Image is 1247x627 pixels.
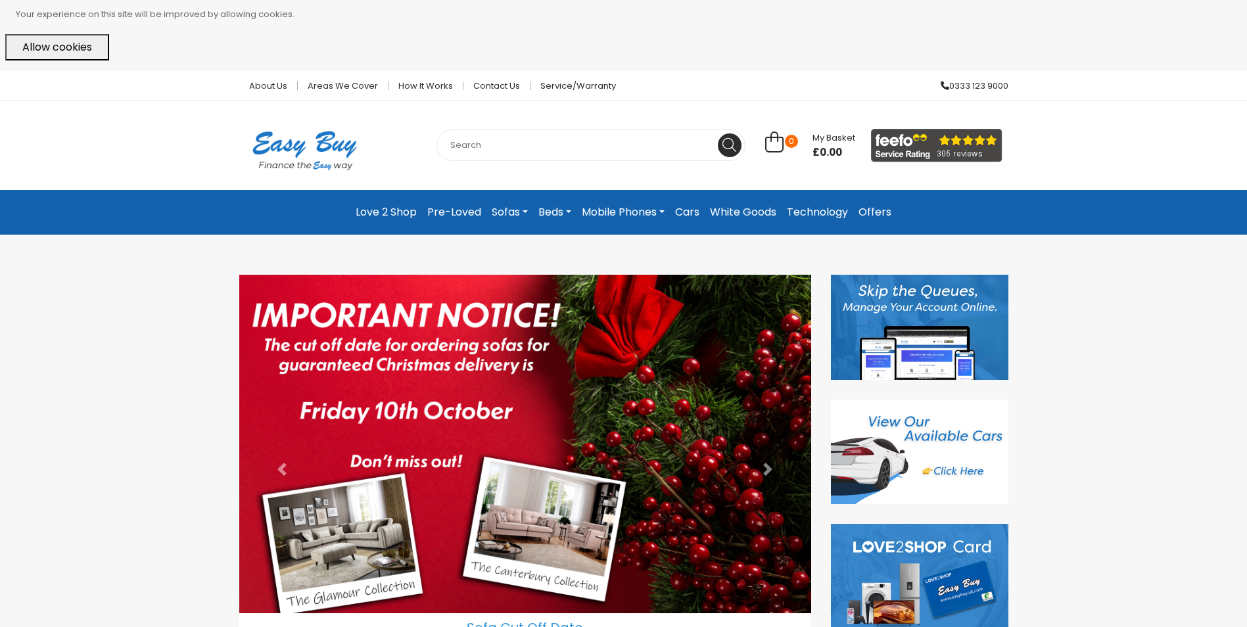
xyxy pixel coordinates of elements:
a: Sofas [486,200,533,224]
img: Easy Buy [239,114,370,187]
span: My Basket [812,131,855,144]
img: Discover our App [831,275,1008,380]
input: Search [436,129,745,161]
a: Beds [533,200,576,224]
a: Service/Warranty [530,81,616,90]
a: Offers [853,200,897,224]
img: feefo_logo [871,129,1002,162]
button: Allow cookies [5,34,109,60]
img: Sofa Cut Off Date [239,275,811,613]
span: £0.00 [812,146,855,159]
a: Technology [782,200,853,224]
a: Cars [670,200,705,224]
a: 0333 123 9000 [931,81,1008,90]
a: White Goods [705,200,782,224]
img: Cars [831,400,1008,505]
a: 0 My Basket £0.00 [765,139,855,154]
span: 0 [785,135,798,148]
a: Love 2 Shop [350,200,422,224]
a: About Us [239,81,298,90]
a: Areas we cover [298,81,388,90]
a: Pre-Loved [422,200,486,224]
a: How it works [388,81,463,90]
a: Contact Us [463,81,530,90]
a: Mobile Phones [576,200,670,224]
p: Your experience on this site will be improved by allowing cookies. [16,5,1242,24]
